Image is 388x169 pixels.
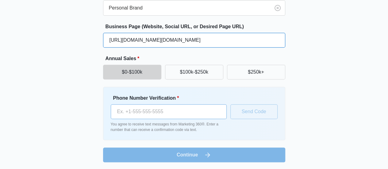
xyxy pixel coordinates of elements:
[165,65,223,79] button: $100k-$250k
[273,3,282,13] button: Clear
[111,104,227,119] input: Ex. +1-555-555-5555
[106,55,288,62] label: Annual Sales
[103,65,161,79] button: $0-$100k
[103,33,285,48] input: e.g. janesplumbing.com
[111,121,227,133] p: You agree to receive text messages from Marketing 360®. Enter a number that can receive a confirm...
[113,94,229,102] label: Phone Number Verification
[106,23,288,30] label: Business Page (Website, Social URL, or Desired Page URL)
[227,65,285,79] button: $250k+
